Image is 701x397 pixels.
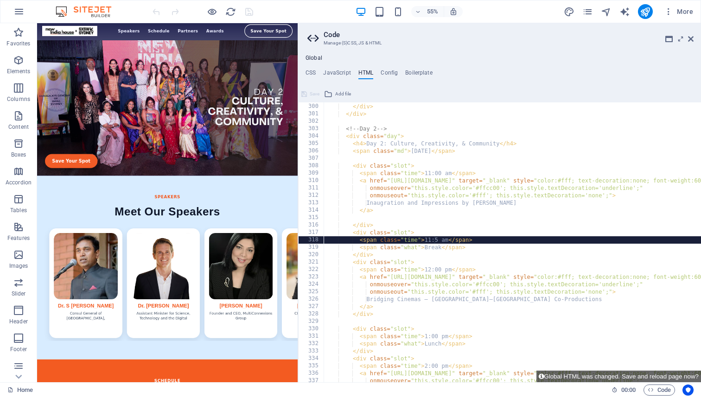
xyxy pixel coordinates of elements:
[601,6,612,17] i: Navigator
[12,290,26,297] p: Slider
[299,162,325,170] div: 308
[664,7,693,16] span: More
[299,214,325,221] div: 315
[147,9,187,18] a: Speakers
[299,355,325,362] div: 334
[299,118,325,125] div: 302
[644,384,675,396] button: Code
[10,207,27,214] p: Tables
[9,262,28,270] p: Images
[377,2,465,26] a: Save Your Spot
[9,327,465,357] h2: Meet Our Speakers
[411,6,444,17] button: 55%
[299,221,325,229] div: 316
[299,377,325,384] div: 337
[206,6,217,17] button: Click here to leave preview mode and continue editing
[307,9,339,18] a: Awards
[299,296,325,303] div: 326
[11,151,26,158] p: Boxes
[299,340,325,347] div: 332
[299,147,325,155] div: 306
[619,6,631,17] button: text_generator
[299,325,325,333] div: 330
[323,69,350,80] h4: JavaScript
[7,95,30,103] p: Columns
[299,347,325,355] div: 333
[299,199,325,207] div: 313
[7,384,33,396] a: Click to cancel selection. Double-click to open Pages
[14,238,110,263] a: Save Your Spot
[582,6,593,17] button: pages
[324,31,694,39] h2: Code
[299,288,325,296] div: 325
[9,310,465,322] div: Speakers
[582,6,593,17] i: Pages (Ctrl+Alt+S)
[299,370,325,377] div: 336
[449,7,458,16] i: On resize automatically adjust zoom level to fit chosen device.
[9,5,109,23] img: New India House Logo
[299,281,325,288] div: 324
[299,244,325,251] div: 319
[8,123,29,131] p: Content
[7,68,31,75] p: Elements
[323,88,352,100] button: Add file
[628,386,629,393] span: :
[299,251,325,258] div: 320
[619,6,630,17] i: AI Writer
[299,258,325,266] div: 321
[299,103,325,110] div: 300
[299,177,325,184] div: 310
[536,371,701,382] button: Global HTML was changed. Save and reload page now?
[648,384,671,396] span: Code
[53,6,123,17] img: Editor Logo
[358,69,374,80] h4: HTML
[299,110,325,118] div: 301
[7,234,30,242] p: Features
[640,6,650,17] i: Publish
[381,69,398,80] h4: Config
[682,384,694,396] button: Usercentrics
[660,4,697,19] button: More
[299,125,325,132] div: 303
[405,69,433,80] h4: Boilerplate
[638,4,653,19] button: publish
[299,310,325,318] div: 328
[299,132,325,140] div: 304
[299,170,325,177] div: 309
[299,229,325,236] div: 317
[299,192,325,199] div: 312
[299,273,325,281] div: 323
[299,140,325,147] div: 305
[564,6,575,17] button: design
[299,362,325,370] div: 335
[225,6,236,17] i: Reload page
[306,69,316,80] h4: CSS
[299,207,325,214] div: 314
[299,333,325,340] div: 331
[601,6,612,17] button: navigator
[299,236,325,244] div: 318
[299,184,325,192] div: 311
[9,318,28,325] p: Header
[306,55,322,62] h4: Global
[564,6,574,17] i: Design (Ctrl+Alt+Y)
[6,179,32,186] p: Accordion
[299,155,325,162] div: 307
[10,346,27,353] p: Footer
[225,6,236,17] button: reload
[201,9,241,18] a: Schedule
[299,303,325,310] div: 327
[6,40,30,47] p: Favorites
[335,88,351,100] span: Add file
[299,266,325,273] div: 322
[255,9,293,18] a: Partners
[621,384,636,396] span: 00 00
[425,6,440,17] h6: 55%
[324,39,675,47] h3: Manage (S)CSS, JS & HTML
[299,318,325,325] div: 329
